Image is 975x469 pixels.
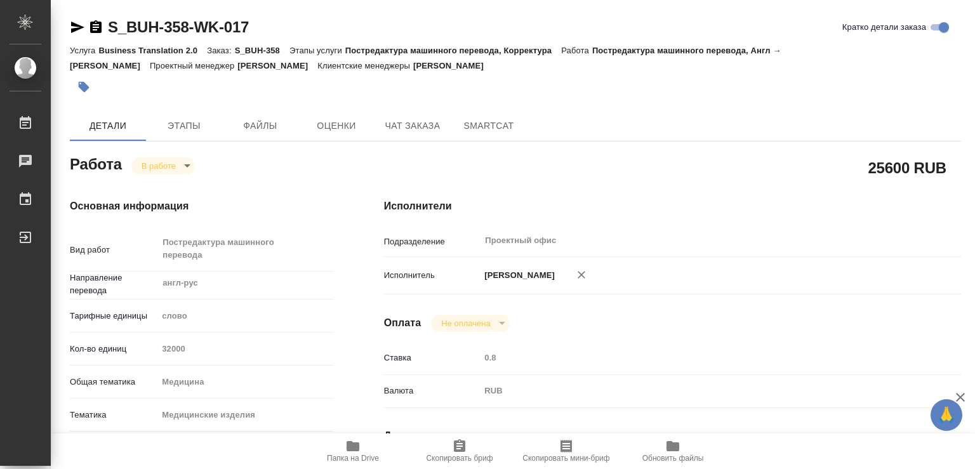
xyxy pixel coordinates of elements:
[88,20,103,35] button: Скопировать ссылку
[480,380,913,402] div: RUB
[567,261,595,289] button: Удалить исполнителя
[157,404,333,426] div: Медицинские изделия
[70,272,157,297] p: Направление перевода
[384,315,421,331] h4: Оплата
[327,454,379,463] span: Папка на Drive
[157,340,333,358] input: Пустое поле
[154,118,215,134] span: Этапы
[70,46,98,55] p: Услуга
[157,371,333,393] div: Медицина
[131,157,195,175] div: В работе
[70,152,122,175] h2: Работа
[513,433,620,469] button: Скопировать мини-бриф
[561,46,592,55] p: Работа
[70,244,157,256] p: Вид работ
[480,269,555,282] p: [PERSON_NAME]
[480,348,913,367] input: Пустое поле
[70,310,157,322] p: Тарифные единицы
[157,305,333,327] div: слово
[413,61,493,70] p: [PERSON_NAME]
[522,454,609,463] span: Скопировать мини-бриф
[70,73,98,101] button: Добавить тэг
[620,433,726,469] button: Обновить файлы
[384,199,961,214] h4: Исполнители
[108,18,249,36] a: S_BUH-358-WK-017
[70,343,157,355] p: Кол-во единиц
[384,428,961,444] h4: Дополнительно
[384,385,481,397] p: Валюта
[77,118,138,134] span: Детали
[868,157,946,178] h2: 25600 RUB
[317,61,413,70] p: Клиентские менеджеры
[458,118,519,134] span: SmartCat
[642,454,704,463] span: Обновить файлы
[138,161,180,171] button: В работе
[70,199,333,214] h4: Основная информация
[70,409,157,421] p: Тематика
[70,20,85,35] button: Скопировать ссылку для ЯМессенджера
[431,315,509,332] div: В работе
[306,118,367,134] span: Оценки
[289,46,345,55] p: Этапы услуги
[98,46,207,55] p: Business Translation 2.0
[842,21,926,34] span: Кратко детали заказа
[382,118,443,134] span: Чат заказа
[931,399,962,431] button: 🙏
[207,46,234,55] p: Заказ:
[70,376,157,388] p: Общая тематика
[406,433,513,469] button: Скопировать бриф
[235,46,289,55] p: S_BUH-358
[150,61,237,70] p: Проектный менеджер
[426,454,493,463] span: Скопировать бриф
[437,318,494,329] button: Не оплачена
[237,61,317,70] p: [PERSON_NAME]
[300,433,406,469] button: Папка на Drive
[384,269,481,282] p: Исполнитель
[345,46,561,55] p: Постредактура машинного перевода, Корректура
[230,118,291,134] span: Файлы
[936,402,957,428] span: 🙏
[384,235,481,248] p: Подразделение
[384,352,481,364] p: Ставка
